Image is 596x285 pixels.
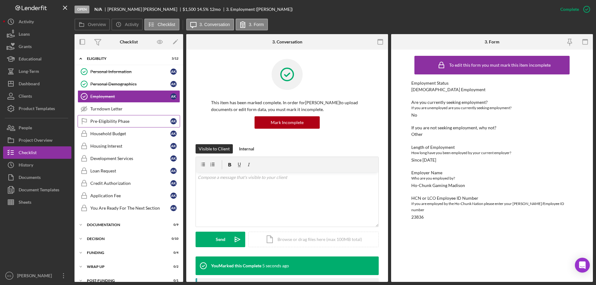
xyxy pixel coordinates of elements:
div: 0 / 9 [167,223,178,227]
span: $1,500 [183,7,196,12]
a: Pre-Eligibility PhaseAK [78,115,180,127]
div: Development Services [90,156,170,161]
div: 3. Employment ([PERSON_NAME]) [226,7,293,12]
button: Checklist [144,19,179,30]
div: Since [DATE] [411,158,436,163]
div: Mark Incomplete [271,116,304,129]
div: Personal Information [90,69,170,74]
a: Turndown Letter [78,103,180,115]
div: 23836 [411,215,424,220]
a: Document Templates [3,184,71,196]
div: Who are you employed by? [411,175,573,181]
div: A K [170,155,177,162]
div: Post-Funding [87,279,163,283]
a: Personal InformationAK [78,65,180,78]
div: How long have you been employed by your current employer? [411,150,573,156]
div: [PERSON_NAME] [PERSON_NAME] [107,7,183,12]
div: Loan Request [90,168,170,173]
div: If you are unemployed are you currently seeking employment? [411,105,573,111]
a: Personal DemographicsAK [78,78,180,90]
button: Activity [111,19,142,30]
button: Checklist [3,146,71,159]
div: Employment Status [411,81,573,86]
div: History [19,159,33,173]
button: Grants [3,40,71,53]
div: You Marked this Complete [211,263,261,268]
div: You Are Ready For The Next Section [90,206,170,211]
div: 14.5 % [197,7,209,12]
div: Housing Interest [90,144,170,149]
button: Documents [3,171,71,184]
div: Visible to Client [199,144,230,154]
a: Development ServicesAK [78,152,180,165]
div: Eligiblity [87,57,163,60]
div: Long-Term [19,65,39,79]
div: 0 / 1 [167,279,178,283]
div: [PERSON_NAME] [16,269,56,283]
div: Application Fee [90,193,170,198]
button: Activity [3,16,71,28]
div: A K [170,131,177,137]
div: Funding [87,251,163,255]
time: 2025-09-26 15:18 [262,263,289,268]
div: Checklist [19,146,37,160]
div: Ho-Chunk Gaming Madison [411,183,465,188]
div: Product Templates [19,102,55,116]
div: A K [170,205,177,211]
div: A K [170,193,177,199]
button: 3. Form [236,19,268,30]
div: Other [411,132,423,137]
div: Documents [19,171,41,185]
text: KS [7,274,11,278]
a: Application FeeAK [78,189,180,202]
div: 12 mo [210,7,221,12]
div: Employer Name [411,170,573,175]
a: Housing InterestAK [78,140,180,152]
div: Send [216,232,225,247]
div: A K [170,69,177,75]
div: No [411,113,417,118]
label: 3. Conversation [200,22,230,27]
div: A K [170,143,177,149]
div: Pre-Eligibility Phase [90,119,170,124]
button: Long-Term [3,65,71,78]
label: Checklist [158,22,175,27]
div: HCN or LCO Employee ID Number [411,196,573,201]
div: Decision [87,237,163,241]
a: Dashboard [3,78,71,90]
div: If you are not seeking employment, why not? [411,125,573,130]
button: Project Overview [3,134,71,146]
button: Product Templates [3,102,71,115]
div: Activity [19,16,34,29]
div: 0 / 10 [167,237,178,241]
div: Sheets [19,196,31,210]
div: Loans [19,28,30,42]
button: Internal [236,144,257,154]
div: Clients [19,90,32,104]
div: Household Budget [90,131,170,136]
div: Personal Demographics [90,82,170,87]
b: N/A [94,7,102,12]
div: 0 / 2 [167,265,178,269]
div: Turndown Letter [90,106,180,111]
button: KS[PERSON_NAME] [3,269,71,282]
div: A K [170,118,177,124]
button: Loans [3,28,71,40]
div: People [19,122,32,136]
div: Documentation [87,223,163,227]
button: Visible to Client [196,144,233,154]
a: Credit AuthorizationAK [78,177,180,189]
div: Length of Employment [411,145,573,150]
button: Overview [74,19,110,30]
label: 3. Form [249,22,264,27]
div: 3 / 12 [167,57,178,60]
button: 3. Conversation [186,19,234,30]
div: Document Templates [19,184,59,198]
div: A K [170,180,177,186]
div: Open [74,6,89,13]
